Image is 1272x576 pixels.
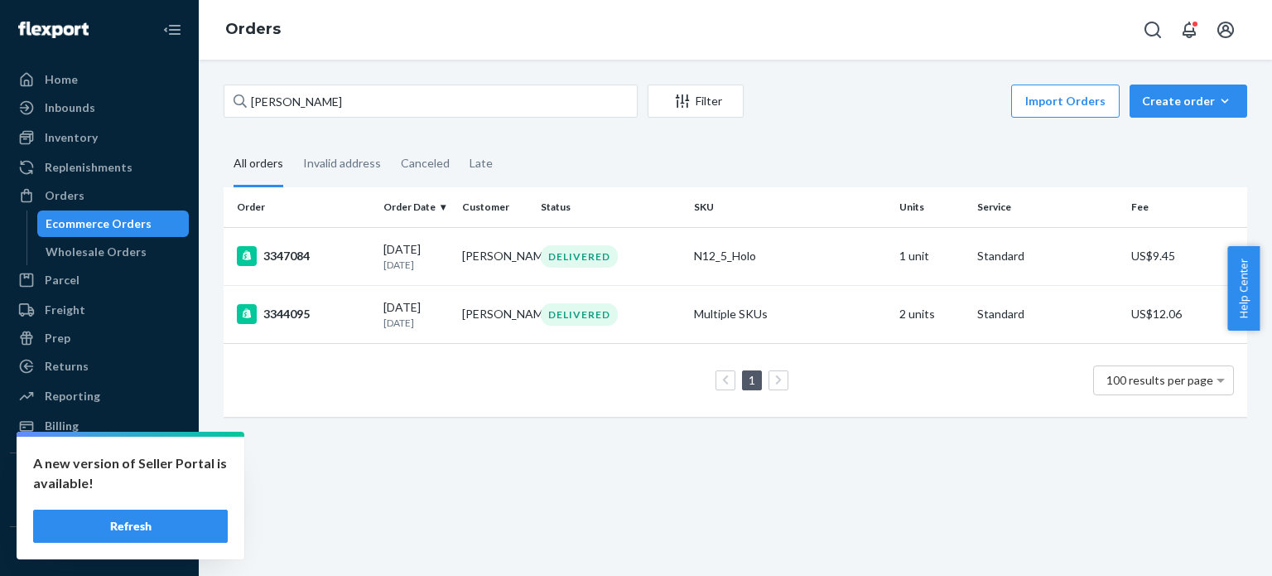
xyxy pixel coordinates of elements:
[1227,246,1260,331] button: Help Center
[541,303,618,326] div: DELIVERED
[745,373,759,387] a: Page 1 is your current page
[648,85,744,118] button: Filter
[1209,13,1242,46] button: Open account menu
[237,246,370,266] div: 3347084
[10,325,189,351] a: Prep
[1125,227,1247,285] td: US$9.45
[156,13,189,46] button: Close Navigation
[10,297,189,323] a: Freight
[234,142,283,187] div: All orders
[977,248,1117,264] p: Standard
[893,227,971,285] td: 1 unit
[893,187,971,227] th: Units
[1125,187,1247,227] th: Fee
[1106,373,1213,387] span: 100 results per page
[977,306,1117,322] p: Standard
[33,453,228,493] p: A new version of Seller Portal is available!
[45,358,89,375] div: Returns
[1011,85,1120,118] button: Import Orders
[10,353,189,380] a: Returns
[45,159,132,176] div: Replenishments
[470,142,493,185] div: Late
[687,187,892,227] th: SKU
[1130,85,1247,118] button: Create order
[455,285,534,343] td: [PERSON_NAME]
[18,22,89,38] img: Flexport logo
[237,304,370,324] div: 3344095
[383,241,449,272] div: [DATE]
[45,129,98,146] div: Inventory
[45,71,78,88] div: Home
[224,85,638,118] input: Search orders
[1136,13,1169,46] button: Open Search Box
[10,500,189,520] a: Add Integration
[10,413,189,439] a: Billing
[10,66,189,93] a: Home
[225,20,281,38] a: Orders
[10,383,189,409] a: Reporting
[462,200,528,214] div: Customer
[46,244,147,260] div: Wholesale Orders
[37,211,190,237] a: Ecommerce Orders
[46,215,152,232] div: Ecommerce Orders
[45,187,84,204] div: Orders
[45,330,70,346] div: Prep
[534,187,687,227] th: Status
[45,99,95,116] div: Inbounds
[1173,13,1206,46] button: Open notifications
[10,94,189,121] a: Inbounds
[10,154,189,181] a: Replenishments
[45,388,100,404] div: Reporting
[377,187,455,227] th: Order Date
[455,227,534,285] td: [PERSON_NAME]
[10,182,189,209] a: Orders
[303,142,381,185] div: Invalid address
[541,245,618,268] div: DELIVERED
[10,467,189,493] button: Integrations
[10,267,189,293] a: Parcel
[10,540,189,567] button: Fast Tags
[224,187,377,227] th: Order
[45,302,85,318] div: Freight
[37,239,190,265] a: Wholesale Orders
[694,248,885,264] div: N12_5_Holo
[33,510,228,543] button: Refresh
[893,285,971,343] td: 2 units
[383,299,449,330] div: [DATE]
[45,418,79,434] div: Billing
[971,187,1124,227] th: Service
[648,93,743,109] div: Filter
[687,285,892,343] td: Multiple SKUs
[1142,93,1235,109] div: Create order
[212,6,294,54] ol: breadcrumbs
[45,272,79,288] div: Parcel
[401,142,450,185] div: Canceled
[1125,285,1247,343] td: US$12.06
[383,258,449,272] p: [DATE]
[1167,526,1255,568] iframe: Opens a widget where you can chat to one of our agents
[383,316,449,330] p: [DATE]
[10,124,189,151] a: Inventory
